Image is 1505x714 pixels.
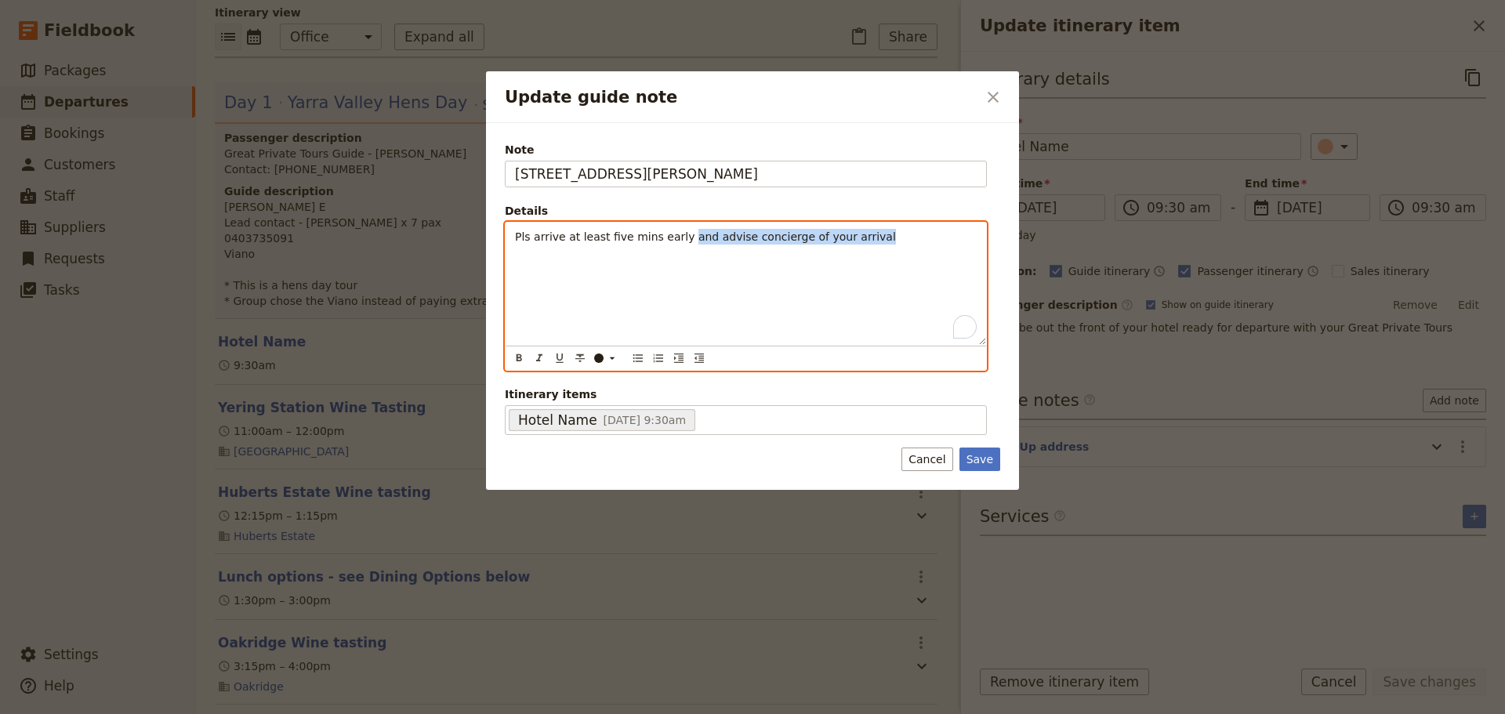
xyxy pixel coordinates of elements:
button: Format bold [510,350,528,367]
div: Details [505,203,987,219]
button: ​ [590,350,622,367]
span: Note [505,142,987,158]
span: Itinerary items [505,386,987,402]
button: Format italic [531,350,548,367]
button: Save [959,448,1000,471]
button: Format underline [551,350,568,367]
button: Decrease indent [691,350,708,367]
button: Increase indent [670,350,687,367]
h2: Update guide note [505,85,977,109]
span: Hotel Name [518,411,597,429]
input: Note [505,161,987,187]
button: Format strikethrough [571,350,589,367]
span: Pls arrive at least five mins early and advise concierge of your arrival [515,230,896,243]
button: Cancel [901,448,952,471]
div: To enrich screen reader interactions, please activate Accessibility in Grammarly extension settings [506,223,986,345]
button: Close dialog [980,84,1006,111]
span: [DATE] 9:30am [604,414,686,426]
button: Numbered list [650,350,667,367]
button: Bulleted list [629,350,647,367]
div: ​ [593,352,624,364]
